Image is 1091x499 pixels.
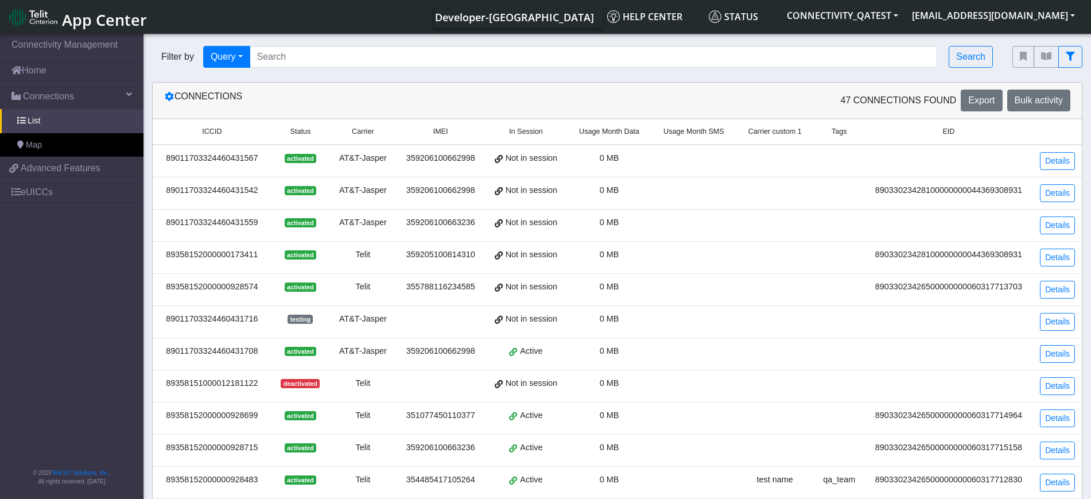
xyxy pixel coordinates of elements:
div: qa_team [821,474,858,486]
div: Telit [336,377,389,390]
span: Not in session [506,184,557,197]
div: 89358152000000928699 [160,409,265,422]
span: Status [709,10,758,23]
div: 89033023428100000000044369308931 [872,184,1026,197]
div: 359206100663236 [403,442,478,454]
span: Usage Month SMS [663,126,724,137]
span: ICCID [202,126,222,137]
div: Telit [336,474,389,486]
div: AT&T-Jasper [336,152,389,165]
a: Help center [603,5,704,28]
span: Tags [832,126,847,137]
div: 89358152000000928715 [160,442,265,454]
span: Filter by [152,50,203,64]
div: 89011703324460431542 [160,184,265,197]
button: Bulk activity [1007,90,1070,111]
div: 89033023426500000000060317713703 [872,281,1026,293]
span: 0 MB [600,250,619,259]
span: Active [520,442,542,454]
a: Details [1040,377,1075,395]
span: activated [285,250,316,260]
span: testing [288,315,313,324]
div: 89011703324460431716 [160,313,265,326]
span: 0 MB [600,153,619,163]
div: Telit [336,409,389,422]
div: AT&T-Jasper [336,313,389,326]
span: 0 MB [600,282,619,291]
div: 89033023428100000000044369308931 [872,249,1026,261]
a: Details [1040,474,1075,492]
span: Active [520,474,542,486]
a: Details [1040,249,1075,266]
a: Details [1040,184,1075,202]
span: 47 Connections found [840,94,956,107]
span: Carrier [352,126,374,137]
span: deactivated [281,379,320,388]
span: Not in session [506,281,557,293]
div: Telit [336,281,389,293]
span: Not in session [506,216,557,229]
span: Bulk activity [1015,95,1063,105]
a: Details [1040,281,1075,299]
span: activated [285,443,316,452]
span: Advanced Features [21,161,100,175]
span: Map [26,139,42,152]
a: Status [704,5,780,28]
a: Your current platform instance [434,5,593,28]
span: App Center [62,9,147,30]
div: 89011703324460431559 [160,216,265,229]
div: 89358152000000173411 [160,249,265,261]
a: Details [1040,442,1075,459]
div: 89358152000000928483 [160,474,265,486]
span: Active [520,409,542,422]
div: Telit [336,249,389,261]
span: Connections [23,90,74,103]
div: 351077450110377 [403,409,478,422]
button: Query [203,46,250,68]
div: AT&T-Jasper [336,345,389,358]
span: Not in session [506,377,557,390]
div: 89011703324460431708 [160,345,265,358]
button: CONNECTIVITY_QATEST [780,5,905,26]
button: [EMAIL_ADDRESS][DOMAIN_NAME] [905,5,1082,26]
span: Help center [607,10,682,23]
span: 0 MB [600,218,619,227]
span: 0 MB [600,475,619,484]
div: AT&T-Jasper [336,216,389,229]
span: Status [290,126,311,137]
div: AT&T-Jasper [336,184,389,197]
span: activated [285,475,316,485]
div: 355788116234585 [403,281,478,293]
span: 0 MB [600,314,619,323]
span: 0 MB [600,378,619,388]
span: activated [285,411,316,420]
span: IMEI [433,126,448,137]
a: Details [1040,345,1075,363]
a: Telit IoT Solutions, Inc. [52,470,109,476]
span: Not in session [506,152,557,165]
span: activated [285,218,316,227]
span: activated [285,283,316,292]
span: activated [285,154,316,163]
img: status.svg [709,10,721,23]
input: Search... [250,46,938,68]
div: 354485417105264 [403,474,478,486]
div: 89033023426500000000060317714964 [872,409,1026,422]
span: In Session [509,126,543,137]
div: 359206100662998 [403,152,478,165]
button: Export [961,90,1002,111]
div: 89033023426500000000060317715158 [872,442,1026,454]
span: Carrier custom 1 [748,126,802,137]
img: knowledge.svg [607,10,620,23]
button: Search [949,46,993,68]
span: 0 MB [600,443,619,452]
span: Export [968,95,995,105]
div: Telit [336,442,389,454]
a: Details [1040,216,1075,234]
span: Not in session [506,249,557,261]
div: 89358152000000928574 [160,281,265,293]
div: Connections [156,90,618,111]
span: EID [942,126,954,137]
div: test name [743,474,807,486]
a: Details [1040,313,1075,331]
